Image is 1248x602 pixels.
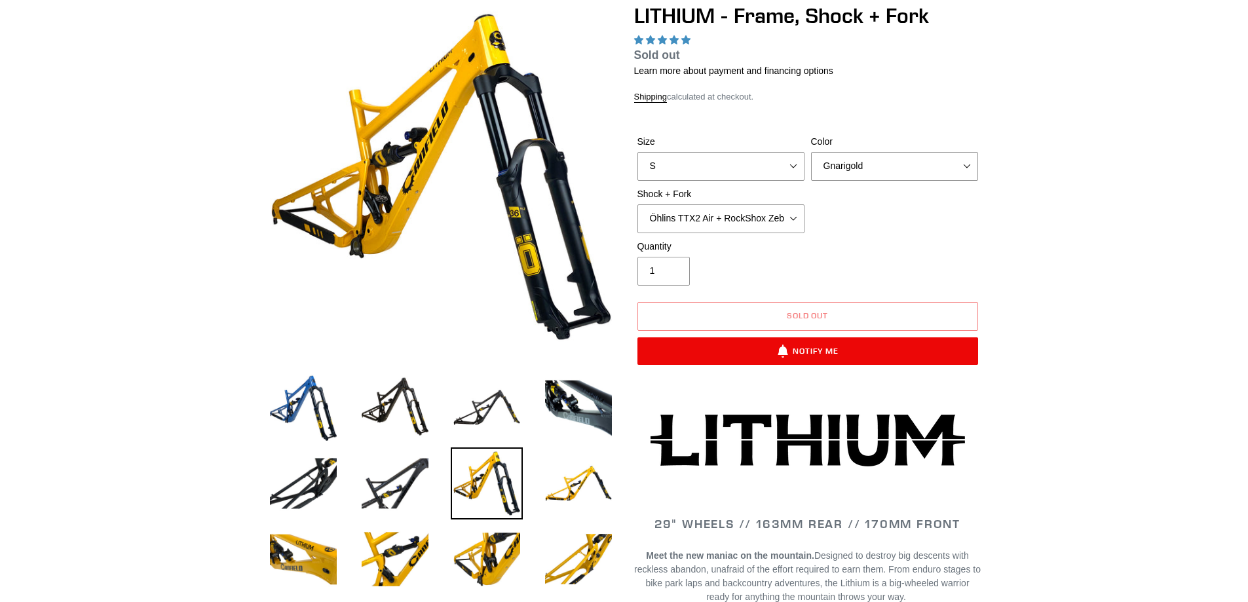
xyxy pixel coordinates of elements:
b: Meet the new maniac on the mountain. [646,550,814,561]
img: Load image into Gallery viewer, LITHIUM - Frame, Shock + Fork [359,447,431,519]
img: Load image into Gallery viewer, LITHIUM - Frame, Shock + Fork [542,371,615,443]
label: Size [637,135,804,149]
img: Load image into Gallery viewer, LITHIUM - Frame, Shock + Fork [267,447,339,519]
img: Load image into Gallery viewer, LITHIUM - Frame, Shock + Fork [451,523,523,595]
label: Color [811,135,978,149]
h1: LITHIUM - Frame, Shock + Fork [634,3,981,28]
span: Designed to destroy big descents with reckless abandon, unafraid of the effort required to earn t... [634,550,981,602]
span: Sold out [787,310,829,320]
img: Load image into Gallery viewer, LITHIUM - Frame, Shock + Fork [542,523,615,595]
a: Learn more about payment and financing options [634,66,833,76]
img: Lithium-Logo_480x480.png [651,414,965,466]
img: Load image into Gallery viewer, LITHIUM - Frame, Shock + Fork [359,371,431,443]
label: Quantity [637,240,804,254]
span: From enduro stages to bike park laps and backcountry adventures, the Lithium is a big-wheeled war... [645,564,981,602]
span: Sold out [634,48,680,62]
span: 29" WHEELS // 163mm REAR // 170mm FRONT [654,516,960,531]
span: . [903,592,906,602]
div: calculated at checkout. [634,90,981,103]
img: LITHIUM - Frame, Shock + Fork [270,6,612,348]
img: Load image into Gallery viewer, LITHIUM - Frame, Shock + Fork [359,523,431,595]
button: Notify Me [637,337,978,365]
label: Shock + Fork [637,187,804,201]
button: Sold out [637,302,978,331]
img: Load image into Gallery viewer, LITHIUM - Frame, Shock + Fork [451,371,523,443]
span: 5.00 stars [634,35,693,45]
a: Shipping [634,92,668,103]
img: Load image into Gallery viewer, LITHIUM - Frame, Shock + Fork [451,447,523,519]
img: Load image into Gallery viewer, LITHIUM - Frame, Shock + Fork [267,371,339,443]
img: Load image into Gallery viewer, LITHIUM - Frame, Shock + Fork [542,447,615,519]
img: Load image into Gallery viewer, LITHIUM - Frame, Shock + Fork [267,523,339,595]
